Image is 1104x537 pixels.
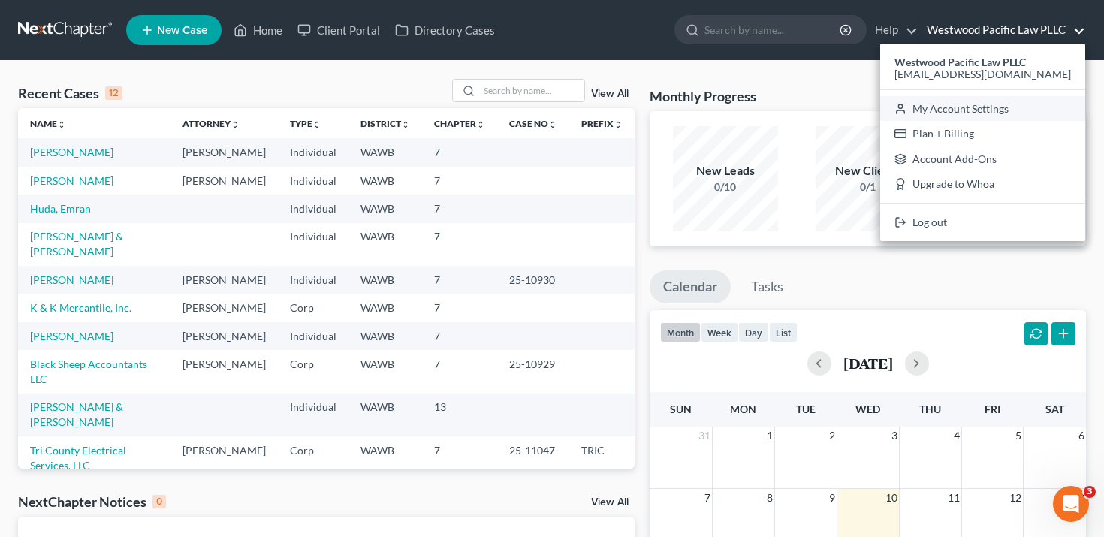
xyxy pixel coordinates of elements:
[170,350,278,393] td: [PERSON_NAME]
[796,403,816,415] span: Tue
[422,167,497,195] td: 7
[348,436,422,479] td: WAWB
[30,357,147,385] a: Black Sheep Accountants LLC
[30,202,91,215] a: Huda, Emran
[105,86,122,100] div: 12
[278,138,348,166] td: Individual
[894,68,1071,80] span: [EMAIL_ADDRESS][DOMAIN_NAME]
[348,350,422,393] td: WAWB
[894,56,1026,68] strong: Westwood Pacific Law PLLC
[290,17,388,44] a: Client Portal
[701,322,738,342] button: week
[157,25,207,36] span: New Case
[422,138,497,166] td: 7
[867,17,918,44] a: Help
[828,427,837,445] span: 2
[919,403,941,415] span: Thu
[591,497,629,508] a: View All
[348,294,422,321] td: WAWB
[880,44,1085,241] div: Westwood Pacific Law PLLC
[348,167,422,195] td: WAWB
[170,266,278,294] td: [PERSON_NAME]
[946,489,961,507] span: 11
[704,16,842,44] input: Search by name...
[170,167,278,195] td: [PERSON_NAME]
[880,96,1085,122] a: My Account Settings
[769,322,798,342] button: list
[30,301,131,314] a: K & K Mercantile, Inc.
[880,210,1085,235] a: Log out
[18,493,166,511] div: NextChapter Notices
[30,273,113,286] a: [PERSON_NAME]
[278,167,348,195] td: Individual
[1045,403,1064,415] span: Sat
[278,394,348,436] td: Individual
[650,87,756,105] h3: Monthly Progress
[816,180,921,195] div: 0/1
[890,427,899,445] span: 3
[30,174,113,187] a: [PERSON_NAME]
[348,195,422,222] td: WAWB
[591,89,629,99] a: View All
[401,120,410,129] i: unfold_more
[497,436,569,479] td: 25-11047
[569,436,635,479] td: TRIC
[843,355,893,371] h2: [DATE]
[673,180,778,195] div: 0/10
[278,294,348,321] td: Corp
[422,266,497,294] td: 7
[170,294,278,321] td: [PERSON_NAME]
[422,322,497,350] td: 7
[1008,489,1023,507] span: 12
[614,120,623,129] i: unfold_more
[880,121,1085,146] a: Plan + Billing
[170,436,278,479] td: [PERSON_NAME]
[828,489,837,507] span: 9
[673,162,778,180] div: New Leads
[278,350,348,393] td: Corp
[952,427,961,445] span: 4
[730,403,756,415] span: Mon
[884,489,899,507] span: 10
[348,223,422,266] td: WAWB
[182,118,240,129] a: Attorneyunfold_more
[30,444,126,472] a: Tri County Electrical Services, LLC
[312,120,321,129] i: unfold_more
[231,120,240,129] i: unfold_more
[697,427,712,445] span: 31
[985,403,1000,415] span: Fri
[650,270,731,303] a: Calendar
[738,322,769,342] button: day
[1077,427,1086,445] span: 6
[422,294,497,321] td: 7
[290,118,321,129] a: Typeunfold_more
[348,266,422,294] td: WAWB
[278,322,348,350] td: Individual
[30,146,113,158] a: [PERSON_NAME]
[422,195,497,222] td: 7
[738,270,797,303] a: Tasks
[360,118,410,129] a: Districtunfold_more
[509,118,557,129] a: Case Nounfold_more
[497,266,569,294] td: 25-10930
[170,322,278,350] td: [PERSON_NAME]
[476,120,485,129] i: unfold_more
[497,350,569,393] td: 25-10929
[581,118,623,129] a: Prefixunfold_more
[278,436,348,479] td: Corp
[30,400,123,428] a: [PERSON_NAME] & [PERSON_NAME]
[57,120,66,129] i: unfold_more
[278,223,348,266] td: Individual
[226,17,290,44] a: Home
[278,195,348,222] td: Individual
[348,322,422,350] td: WAWB
[152,495,166,508] div: 0
[278,266,348,294] td: Individual
[855,403,880,415] span: Wed
[18,84,122,102] div: Recent Cases
[388,17,502,44] a: Directory Cases
[170,138,278,166] td: [PERSON_NAME]
[30,230,123,258] a: [PERSON_NAME] & [PERSON_NAME]
[1053,486,1089,522] iframe: Intercom live chat
[880,172,1085,198] a: Upgrade to Whoa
